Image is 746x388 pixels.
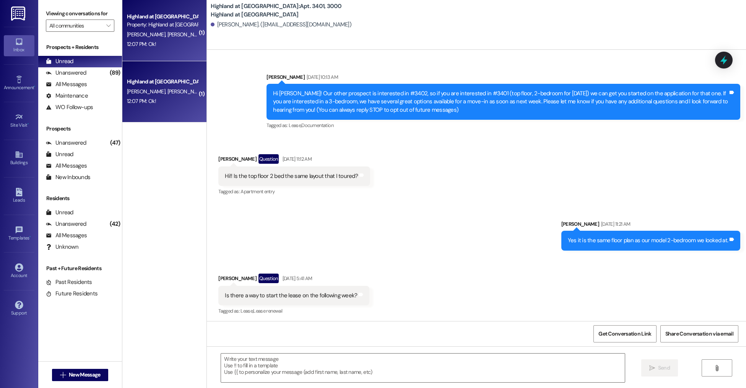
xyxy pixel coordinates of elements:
b: Highland at [GEOGRAPHIC_DATA]: Apt. 3401, 3000 Highland at [GEOGRAPHIC_DATA] [211,2,364,19]
div: Maintenance [46,92,88,100]
span: Share Conversation via email [665,330,733,338]
div: Yes it is the same floor plan as our model 2-bedroom we looked at. [568,236,728,245]
div: Unknown [46,243,78,251]
i:  [714,365,720,371]
span: • [34,84,35,89]
div: Property: Highland at [GEOGRAPHIC_DATA] [127,21,198,29]
i:  [106,23,111,29]
div: [DATE] 11:12 AM [281,155,312,163]
div: Unread [46,150,73,158]
span: • [29,234,31,240]
a: Support [4,298,34,319]
div: Prospects + Residents [38,43,122,51]
div: (89) [108,67,122,79]
span: • [28,121,29,127]
label: Viewing conversations for [46,8,114,20]
div: Future Residents [46,290,98,298]
img: ResiDesk Logo [11,7,27,21]
button: Get Conversation Link [593,325,656,342]
span: [PERSON_NAME] [127,31,167,38]
i:  [60,372,66,378]
div: Unread [46,57,73,65]
div: Unanswered [46,139,86,147]
div: Unanswered [46,220,86,228]
div: [PERSON_NAME] [218,274,369,286]
span: New Message [69,371,100,379]
div: Past Residents [46,278,92,286]
div: [PERSON_NAME] [218,154,370,166]
div: (47) [108,137,122,149]
div: Residents [38,194,122,202]
div: Question [258,154,279,164]
div: 12:07 PM: Ok! [127,98,156,104]
div: [PERSON_NAME] [561,220,741,231]
div: [DATE] 5:41 AM [281,274,312,282]
span: [PERSON_NAME] [127,88,167,95]
div: [DATE] 11:21 AM [599,220,630,228]
span: Get Conversation Link [598,330,651,338]
div: Question [258,274,279,283]
div: (42) [108,218,122,230]
a: Leads [4,186,34,206]
div: All Messages [46,80,87,88]
div: Hi [PERSON_NAME]! Our other prospect is interested in #3402, so if you are interested in #3401 (t... [273,90,728,114]
span: Lease , [289,122,301,129]
button: Share Conversation via email [660,325,738,342]
a: Inbox [4,35,34,56]
div: Prospects [38,125,122,133]
button: New Message [52,369,109,381]
div: 12:07 PM: Ok! [127,41,156,47]
i:  [649,365,655,371]
div: [DATE] 10:13 AM [305,73,338,81]
input: All communities [49,20,102,32]
div: Highland at [GEOGRAPHIC_DATA] [127,13,198,21]
span: Send [658,364,670,372]
span: Documentation [301,122,333,129]
button: Send [641,359,678,377]
div: Tagged as: [218,186,370,197]
div: Past + Future Residents [38,264,122,272]
div: [PERSON_NAME]. ([EMAIL_ADDRESS][DOMAIN_NAME]) [211,21,351,29]
div: Tagged as: [218,305,369,316]
span: [PERSON_NAME] [167,88,206,95]
div: New Inbounds [46,173,90,181]
span: Lease , [241,308,253,314]
div: [PERSON_NAME] [267,73,740,84]
div: Unread [46,209,73,217]
div: Highland at [GEOGRAPHIC_DATA] [127,78,198,86]
a: Account [4,261,34,282]
div: All Messages [46,162,87,170]
a: Templates • [4,223,34,244]
div: Hi!! Is the top floor 2 bed the same layout that I toured? [225,172,358,180]
span: Lease renewal [253,308,282,314]
a: Site Visit • [4,111,34,131]
span: Apartment entry [241,188,275,195]
div: Is there a way to start the lease on the following week? [225,292,357,300]
div: All Messages [46,231,87,240]
div: WO Follow-ups [46,103,93,111]
span: [PERSON_NAME] [167,31,206,38]
div: Unanswered [46,69,86,77]
div: Tagged as: [267,120,740,131]
a: Buildings [4,148,34,169]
